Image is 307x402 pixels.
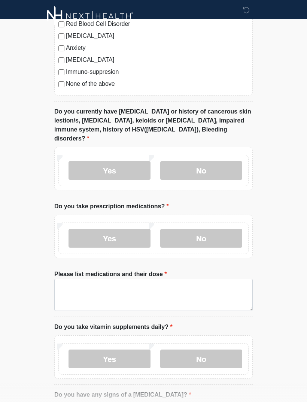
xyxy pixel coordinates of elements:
[58,57,64,63] input: [MEDICAL_DATA]
[69,350,151,368] label: Yes
[54,390,191,399] label: Do you have any signs of a [MEDICAL_DATA]?
[66,79,249,88] label: None of the above
[66,55,249,64] label: [MEDICAL_DATA]
[54,323,173,332] label: Do you take vitamin supplements daily?
[54,270,167,279] label: Please list medications and their dose
[66,43,249,52] label: Anxiety
[47,6,133,26] img: Next-Health Logo
[160,161,242,180] label: No
[160,229,242,248] label: No
[54,107,253,143] label: Do you currently have [MEDICAL_DATA] or history of cancerous skin lestion/s, [MEDICAL_DATA], kelo...
[58,33,64,39] input: [MEDICAL_DATA]
[54,202,169,211] label: Do you take prescription medications?
[69,229,151,248] label: Yes
[66,31,249,40] label: [MEDICAL_DATA]
[66,67,249,76] label: Immuno-suppresion
[58,69,64,75] input: Immuno-suppresion
[58,45,64,51] input: Anxiety
[58,81,64,87] input: None of the above
[160,350,242,368] label: No
[69,161,151,180] label: Yes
